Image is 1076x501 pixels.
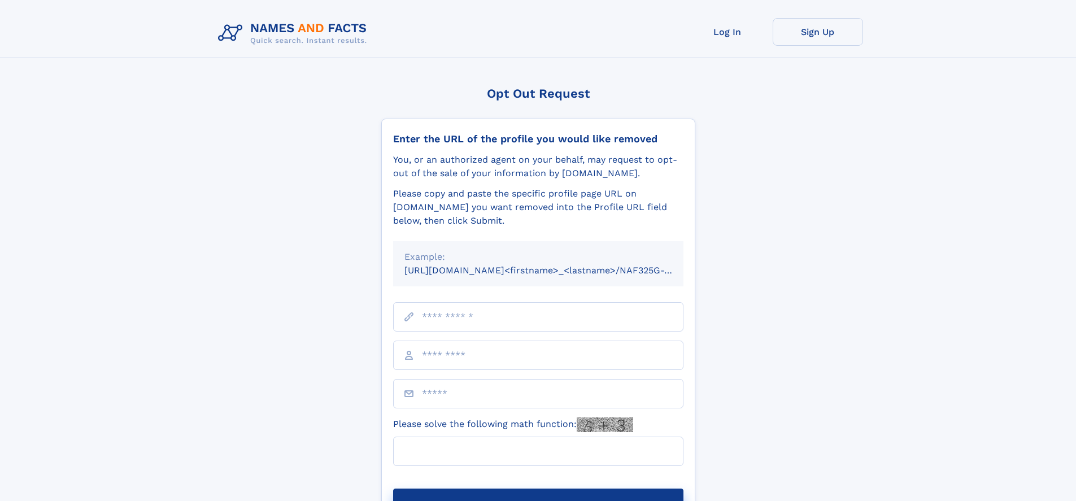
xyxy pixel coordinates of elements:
[393,153,683,180] div: You, or an authorized agent on your behalf, may request to opt-out of the sale of your informatio...
[404,265,705,276] small: [URL][DOMAIN_NAME]<firstname>_<lastname>/NAF325G-xxxxxxxx
[381,86,695,101] div: Opt Out Request
[393,417,633,432] label: Please solve the following math function:
[214,18,376,49] img: Logo Names and Facts
[773,18,863,46] a: Sign Up
[404,250,672,264] div: Example:
[682,18,773,46] a: Log In
[393,133,683,145] div: Enter the URL of the profile you would like removed
[393,187,683,228] div: Please copy and paste the specific profile page URL on [DOMAIN_NAME] you want removed into the Pr...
